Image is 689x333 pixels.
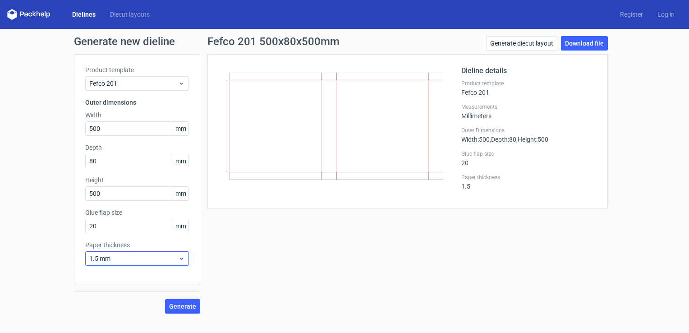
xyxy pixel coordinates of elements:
label: Height [85,176,189,185]
a: Register [613,10,650,19]
div: 20 [461,150,597,166]
span: Generate [169,303,196,310]
a: Generate diecut layout [486,36,557,51]
label: Paper thickness [461,174,597,181]
a: Log in [650,10,682,19]
div: Millimeters [461,103,597,120]
label: Outer Dimensions [461,127,597,134]
span: mm [173,219,188,233]
span: mm [173,122,188,135]
a: Download file [561,36,608,51]
label: Product template [85,65,189,74]
button: Generate [165,299,200,314]
div: Fefco 201 [461,80,597,96]
span: 1.5 mm [89,254,178,263]
h3: Outer dimensions [85,98,189,107]
a: Dielines [65,10,103,19]
label: Paper thickness [85,240,189,250]
span: mm [173,154,188,168]
label: Depth [85,143,189,152]
label: Width [85,111,189,120]
label: Measurements [461,103,597,111]
h1: Fefco 201 500x80x500mm [207,36,340,47]
div: 1.5 [461,174,597,190]
label: Glue flap size [461,150,597,157]
span: mm [173,187,188,200]
label: Glue flap size [85,208,189,217]
span: , Depth : 80 [490,136,516,143]
h1: Generate new dieline [74,36,615,47]
label: Product template [461,80,597,87]
a: Diecut layouts [103,10,157,19]
span: Fefco 201 [89,79,178,88]
span: , Height : 500 [516,136,548,143]
span: Width : 500 [461,136,490,143]
h2: Dieline details [461,65,597,76]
